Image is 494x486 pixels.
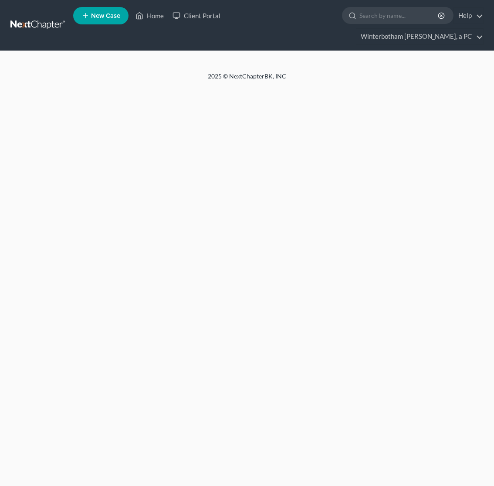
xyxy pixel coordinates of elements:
[131,8,168,24] a: Home
[91,13,120,19] span: New Case
[356,29,483,44] a: Winterbotham [PERSON_NAME], a PC
[359,7,439,24] input: Search by name...
[454,8,483,24] a: Help
[38,72,456,88] div: 2025 © NextChapterBK, INC
[168,8,225,24] a: Client Portal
